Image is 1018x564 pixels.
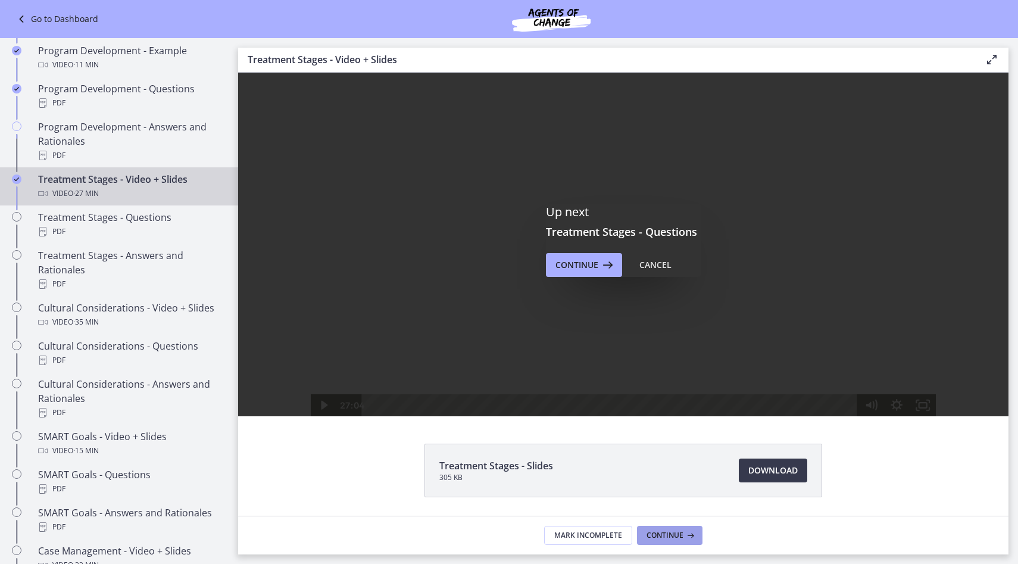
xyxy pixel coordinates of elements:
[14,12,98,26] a: Go to Dashboard
[739,459,807,482] a: Download
[38,339,224,367] div: Cultural Considerations - Questions
[637,526,702,545] button: Continue
[38,43,224,72] div: Program Development - Example
[647,531,683,540] span: Continue
[73,330,99,352] button: Play Video
[38,301,224,329] div: Cultural Considerations - Video + Slides
[544,526,632,545] button: Mark Incomplete
[38,248,224,291] div: Treatment Stages - Answers and Rationales
[12,175,21,184] i: Completed
[38,186,224,201] div: Video
[38,96,224,110] div: PDF
[12,46,21,55] i: Completed
[38,444,224,458] div: Video
[38,225,224,239] div: PDF
[480,5,623,33] img: Agents of Change
[639,258,672,272] div: Cancel
[73,186,99,201] span: · 27 min
[672,330,698,352] button: Fullscreen
[38,172,224,201] div: Treatment Stages - Video + Slides
[38,315,224,329] div: Video
[546,253,622,277] button: Continue
[38,482,224,496] div: PDF
[38,120,224,163] div: Program Development - Answers and Rationales
[546,225,701,239] h3: Treatment Stages - Questions
[73,58,99,72] span: · 11 min
[73,444,99,458] span: · 15 min
[546,204,701,220] p: Up next
[38,148,224,163] div: PDF
[646,330,672,352] button: Show settings menu
[73,315,99,329] span: · 35 min
[620,330,646,352] button: Mute
[38,353,224,367] div: PDF
[38,210,224,239] div: Treatment Stages - Questions
[38,82,224,110] div: Program Development - Questions
[133,330,613,352] div: Playbar
[38,468,224,496] div: SMART Goals - Questions
[38,377,224,420] div: Cultural Considerations - Answers and Rationales
[38,58,224,72] div: Video
[439,459,553,473] span: Treatment Stages - Slides
[248,52,966,67] h3: Treatment Stages - Video + Slides
[38,429,224,458] div: SMART Goals - Video + Slides
[38,506,224,534] div: SMART Goals - Answers and Rationales
[554,531,622,540] span: Mark Incomplete
[630,253,681,277] button: Cancel
[38,277,224,291] div: PDF
[12,84,21,94] i: Completed
[38,406,224,420] div: PDF
[555,258,598,272] span: Continue
[38,520,224,534] div: PDF
[748,463,798,478] span: Download
[439,473,553,482] span: 305 KB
